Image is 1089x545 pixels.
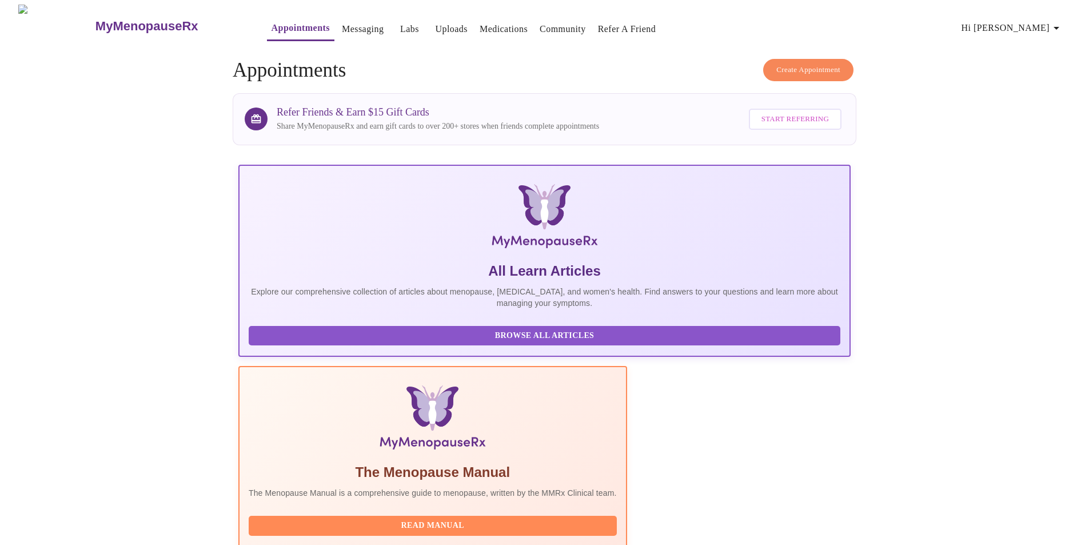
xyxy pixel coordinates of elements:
span: Read Manual [260,519,605,533]
p: Share MyMenopauseRx and earn gift cards to over 200+ stores when friends complete appointments [277,121,599,132]
button: Read Manual [249,516,617,536]
span: Browse All Articles [260,329,829,343]
p: Explore our comprehensive collection of articles about menopause, [MEDICAL_DATA], and women's hea... [249,286,840,309]
button: Appointments [267,17,334,41]
a: Appointments [272,20,330,36]
button: Start Referring [749,109,841,130]
h3: Refer Friends & Earn $15 Gift Cards [277,106,599,118]
a: Start Referring [746,103,844,136]
button: Medications [475,18,532,41]
span: Start Referring [761,113,829,126]
img: MyMenopauseRx Logo [18,5,94,47]
p: The Menopause Manual is a comprehensive guide to menopause, written by the MMRx Clinical team. [249,487,617,499]
button: Hi [PERSON_NAME] [957,17,1068,39]
h4: Appointments [233,59,856,82]
img: Menopause Manual [307,385,558,454]
button: Browse All Articles [249,326,840,346]
h3: MyMenopauseRx [95,19,198,34]
a: Read Manual [249,520,620,530]
button: Messaging [337,18,388,41]
button: Refer a Friend [593,18,661,41]
h5: All Learn Articles [249,262,840,280]
span: Hi [PERSON_NAME] [962,20,1063,36]
a: Uploads [435,21,468,37]
a: Labs [400,21,419,37]
button: Uploads [430,18,472,41]
h5: The Menopause Manual [249,463,617,482]
a: Refer a Friend [598,21,656,37]
a: Messaging [342,21,384,37]
a: Community [540,21,586,37]
button: Labs [391,18,428,41]
a: Medications [480,21,528,37]
img: MyMenopauseRx Logo [341,184,748,253]
a: MyMenopauseRx [94,6,244,46]
span: Create Appointment [776,63,840,77]
button: Create Appointment [763,59,853,81]
a: Browse All Articles [249,330,843,340]
button: Community [535,18,591,41]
